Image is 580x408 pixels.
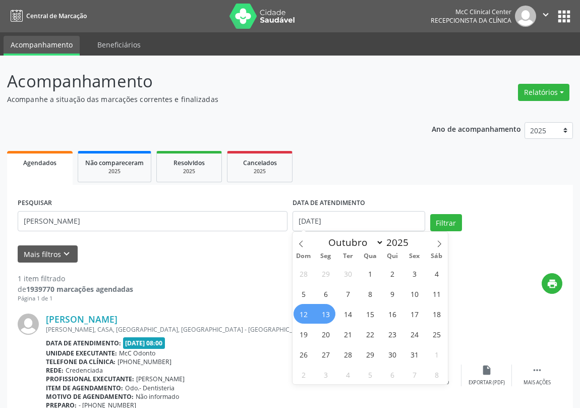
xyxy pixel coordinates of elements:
[85,159,144,167] span: Não compareceram
[66,366,103,375] span: Credenciada
[382,264,402,283] span: Outubro 2, 2025
[404,365,424,384] span: Novembro 7, 2025
[136,392,179,401] span: Não informado
[360,365,380,384] span: Novembro 5, 2025
[46,366,64,375] b: Rede:
[427,344,446,364] span: Novembro 1, 2025
[540,9,551,20] i: 
[382,284,402,303] span: Outubro 9, 2025
[7,94,403,105] p: Acompanhe a situação das marcações correntes e finalizadas
[46,349,117,358] b: Unidade executante:
[85,168,144,175] div: 2025
[46,375,134,383] b: Profissional executante:
[404,284,424,303] span: Outubro 10, 2025
[547,278,558,289] i: print
[294,365,313,384] span: Novembro 2, 2025
[316,264,335,283] span: Setembro 29, 2025
[294,264,313,283] span: Setembro 28, 2025
[427,304,446,324] span: Outubro 18, 2025
[338,304,358,324] span: Outubro 14, 2025
[337,253,359,260] span: Ter
[432,122,521,135] p: Ano de acompanhamento
[18,294,133,303] div: Página 1 de 1
[360,324,380,344] span: Outubro 22, 2025
[381,253,403,260] span: Qui
[427,365,446,384] span: Novembro 8, 2025
[46,358,115,366] b: Telefone da clínica:
[360,264,380,283] span: Outubro 1, 2025
[360,284,380,303] span: Outubro 8, 2025
[136,375,185,383] span: [PERSON_NAME]
[359,253,381,260] span: Qua
[123,337,165,349] span: [DATE] 08:00
[235,168,285,175] div: 2025
[323,235,384,249] select: Month
[536,6,555,27] button: 
[46,384,123,392] b: Item de agendamento:
[382,365,402,384] span: Novembro 6, 2025
[338,324,358,344] span: Outubro 21, 2025
[294,344,313,364] span: Outubro 26, 2025
[7,8,87,24] a: Central de Marcação
[404,264,424,283] span: Outubro 3, 2025
[382,324,402,344] span: Outubro 23, 2025
[46,339,121,347] b: Data de atendimento:
[293,211,425,231] input: Selecione um intervalo
[293,195,365,211] label: DATA DE ATENDIMENTO
[46,392,134,401] b: Motivo de agendamento:
[7,69,403,94] p: Acompanhamento
[118,358,171,366] span: [PHONE_NUMBER]
[427,284,446,303] span: Outubro 11, 2025
[431,8,511,16] div: McC Clinical Center
[316,324,335,344] span: Outubro 20, 2025
[316,365,335,384] span: Novembro 3, 2025
[18,211,287,231] input: Nome, código do beneficiário ou CPF
[427,264,446,283] span: Outubro 4, 2025
[382,304,402,324] span: Outubro 16, 2025
[382,344,402,364] span: Outubro 30, 2025
[61,248,72,260] i: keyboard_arrow_down
[18,314,39,335] img: img
[481,365,492,376] i: insert_drive_file
[469,379,505,386] div: Exportar (PDF)
[164,168,214,175] div: 2025
[243,159,277,167] span: Cancelados
[26,284,133,294] strong: 1939770 marcações agendadas
[384,236,417,249] input: Year
[26,12,87,20] span: Central de Marcação
[338,264,358,283] span: Setembro 30, 2025
[430,214,462,231] button: Filtrar
[18,195,52,211] label: PESQUISAR
[555,8,573,25] button: apps
[293,253,315,260] span: Dom
[426,253,448,260] span: Sáb
[4,36,80,56] a: Acompanhamento
[431,16,511,25] span: Recepcionista da clínica
[404,344,424,364] span: Outubro 31, 2025
[294,284,313,303] span: Outubro 5, 2025
[173,159,205,167] span: Resolvidos
[338,344,358,364] span: Outubro 28, 2025
[18,273,133,284] div: 1 item filtrado
[294,304,313,324] span: Outubro 12, 2025
[427,324,446,344] span: Outubro 25, 2025
[404,304,424,324] span: Outubro 17, 2025
[125,384,175,392] span: Odo.- Dentisteria
[338,365,358,384] span: Novembro 4, 2025
[316,304,335,324] span: Outubro 13, 2025
[532,365,543,376] i: 
[542,273,562,294] button: print
[46,325,411,334] div: [PERSON_NAME], CASA, [GEOGRAPHIC_DATA], [GEOGRAPHIC_DATA] - [GEOGRAPHIC_DATA]
[403,253,426,260] span: Sex
[316,284,335,303] span: Outubro 6, 2025
[23,159,56,167] span: Agendados
[18,284,133,294] div: de
[316,344,335,364] span: Outubro 27, 2025
[46,314,118,325] a: [PERSON_NAME]
[515,6,536,27] img: img
[315,253,337,260] span: Seg
[338,284,358,303] span: Outubro 7, 2025
[119,349,155,358] span: McC Odonto
[18,245,78,263] button: Mais filtroskeyboard_arrow_down
[360,304,380,324] span: Outubro 15, 2025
